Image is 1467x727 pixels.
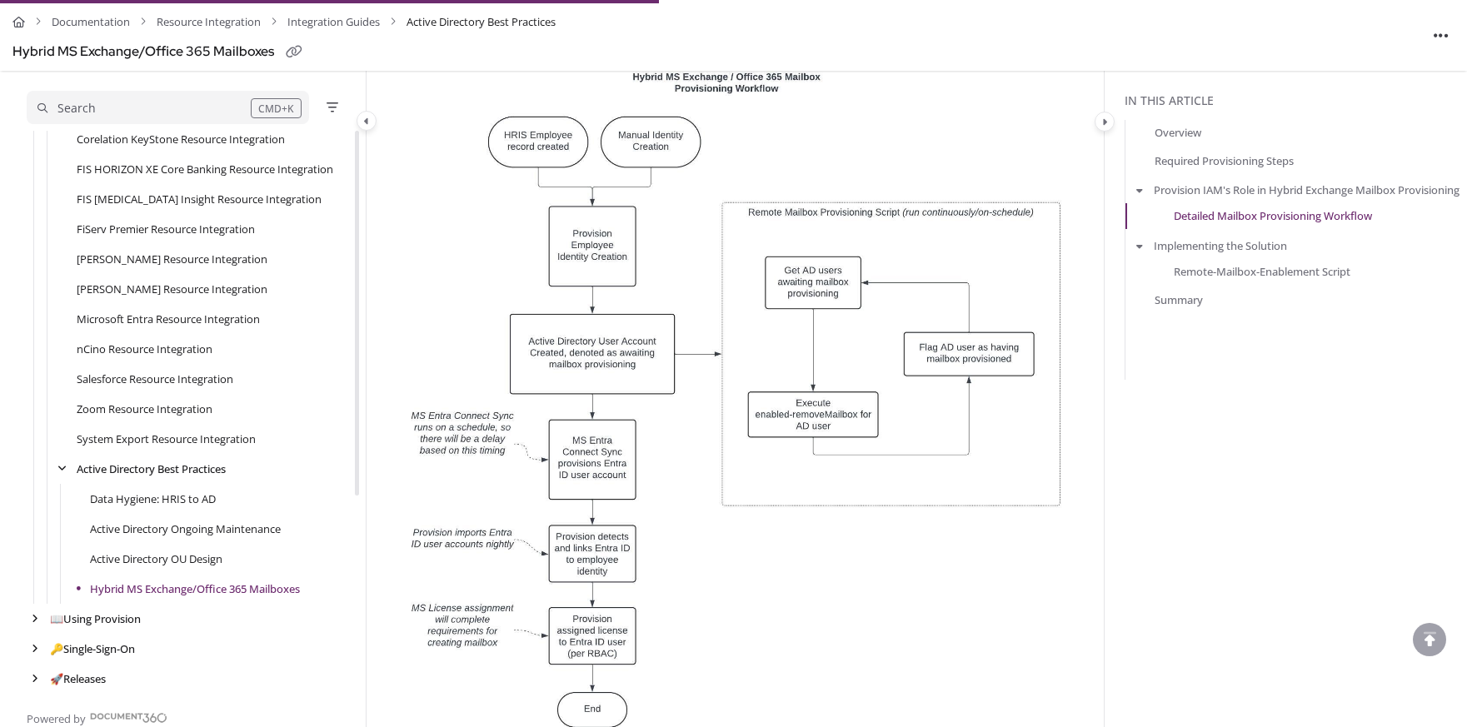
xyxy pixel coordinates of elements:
a: System Export Resource Integration [77,431,256,447]
span: 🔑 [50,641,63,656]
button: Category toggle [1095,112,1115,132]
div: arrow [27,671,43,687]
a: Single-Sign-On [50,640,135,657]
div: arrow [27,611,43,627]
a: Salesforce Resource Integration [77,371,233,387]
a: Jack Henry Symitar Resource Integration [77,281,267,297]
a: Provision IAM's Role in Hybrid Exchange Mailbox Provisioning [1154,182,1460,198]
a: FIS IBS Insight Resource Integration [77,191,322,207]
img: Document360 [90,713,167,723]
button: arrow [1132,181,1147,199]
button: Article more options [1428,22,1455,48]
a: Required Provisioning Steps [1155,152,1294,169]
a: Remote-Mailbox-Enablement Script [1174,262,1350,279]
a: Integration Guides [287,10,380,34]
a: Using Provision [50,610,141,627]
a: Documentation [52,10,130,34]
div: CMD+K [251,98,302,118]
a: Detailed Mailbox Provisioning Workflow [1174,207,1372,224]
button: Filter [322,97,342,117]
a: Resource Integration [157,10,261,34]
div: Search [57,99,96,117]
div: scroll to top [1413,623,1446,656]
button: Category toggle [357,111,377,131]
div: In this article [1125,92,1460,110]
a: Active Directory Best Practices [77,461,226,477]
a: Data Hygiene: HRIS to AD [90,490,216,507]
a: nCino Resource Integration [77,341,212,357]
a: Implementing the Solution [1154,237,1287,253]
button: Copy link of [281,39,307,66]
a: Overview [1155,124,1201,141]
a: Hybrid MS Exchange/Office 365 Mailboxes [90,580,300,597]
div: arrow [53,461,70,477]
span: Powered by [27,710,86,727]
a: Zoom Resource Integration [77,401,212,417]
div: Hybrid MS Exchange/Office 365 Mailboxes [12,40,274,64]
a: Powered by Document360 - opens in a new tab [27,707,167,727]
a: Home [12,10,25,34]
a: FIS HORIZON XE Core Banking Resource Integration [77,161,333,177]
button: arrow [1132,236,1147,254]
a: Microsoft Entra Resource Integration [77,311,260,327]
a: Corelation KeyStone Resource Integration [77,131,285,147]
a: Active Directory OU Design [90,550,222,567]
a: Active Directory Ongoing Maintenance [90,520,281,537]
a: Jack Henry SilverLake Resource Integration [77,251,267,267]
span: Active Directory Best Practices [407,10,556,34]
button: Search [27,91,309,124]
a: FiServ Premier Resource Integration [77,221,255,237]
a: Releases [50,670,106,687]
span: 🚀 [50,671,63,686]
div: arrow [27,641,43,657]
a: Summary [1155,291,1203,308]
span: 📖 [50,611,63,626]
